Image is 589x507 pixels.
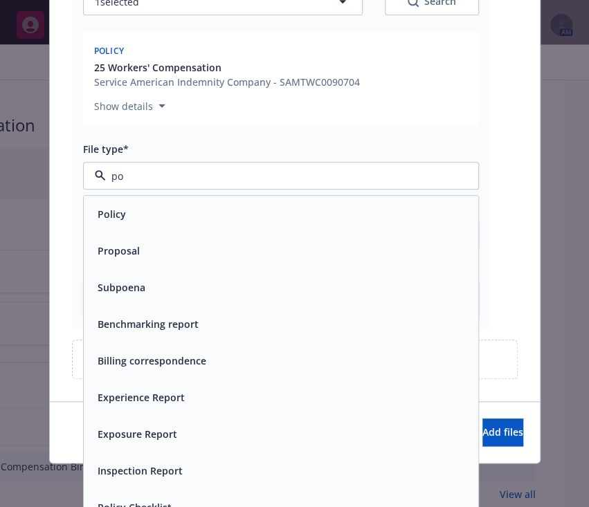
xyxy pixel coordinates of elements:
button: Inspection Report [98,463,183,478]
button: Exposure Report [98,427,177,441]
button: Add files [482,418,523,446]
span: Add files [482,425,523,439]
